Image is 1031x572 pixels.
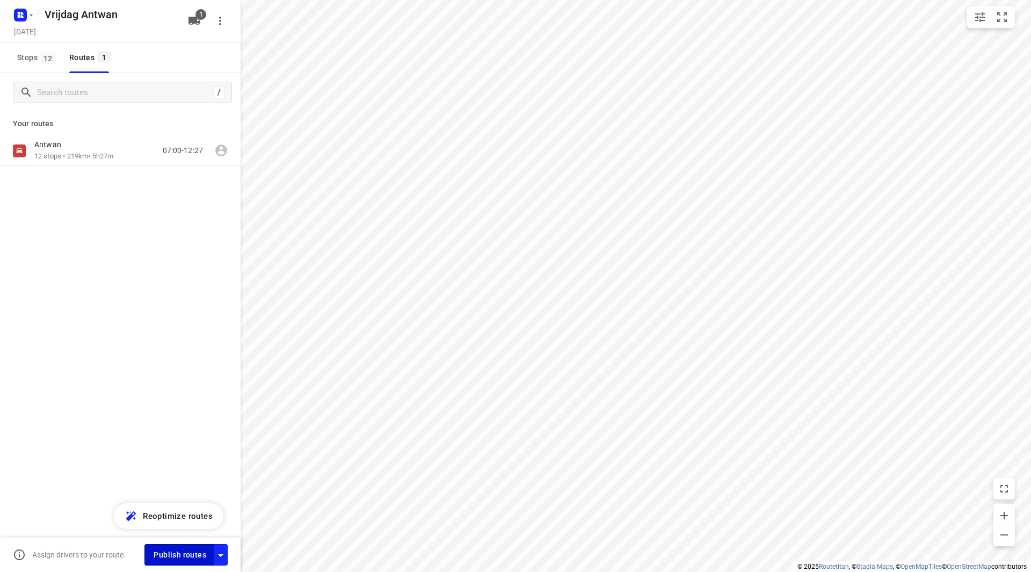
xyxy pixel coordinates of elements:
[32,551,126,559] p: Assign drivers to your route.
[797,563,1027,570] li: © 2025 , © , © © contributors
[69,51,114,64] div: Routes
[154,548,206,562] span: Publish routes
[10,25,40,38] h5: Project date
[991,6,1013,28] button: Fit zoom
[214,548,227,561] div: Driver app settings
[947,563,991,570] a: OpenStreetMap
[213,86,225,98] div: /
[856,563,893,570] a: Stadia Maps
[98,52,111,62] span: 1
[144,544,214,565] button: Publish routes
[210,140,232,161] span: Assign driver
[969,6,991,28] button: Map settings
[143,509,213,523] span: Reoptimize routes
[114,503,223,529] button: Reoptimize routes
[34,151,113,162] p: 12 stops • 219km • 5h27m
[967,6,1015,28] div: small contained button group
[901,563,942,570] a: OpenMapTiles
[34,140,68,149] p: Antwan
[184,10,205,32] button: 1
[163,145,203,156] p: 07:00-12:27
[41,53,55,63] span: 12
[819,563,849,570] a: Routetitan
[13,118,228,129] p: Your routes
[209,10,231,32] button: More
[40,6,179,23] h5: Rename
[37,84,213,101] input: Search routes
[195,9,206,20] span: 1
[17,51,59,64] span: Stops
